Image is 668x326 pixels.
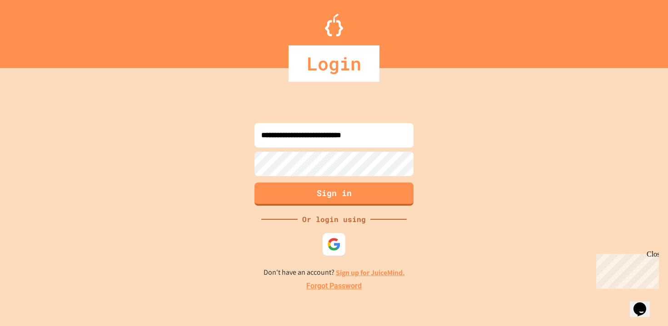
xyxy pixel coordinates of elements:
div: Login [289,45,379,82]
button: Sign in [254,183,414,206]
p: Don't have an account? [264,267,405,278]
div: Or login using [298,214,370,225]
a: Sign up for JuiceMind. [336,268,405,277]
iframe: chat widget [630,290,659,317]
div: Chat with us now!Close [4,4,63,58]
iframe: chat widget [593,250,659,289]
img: Logo.svg [325,14,343,36]
img: google-icon.svg [327,237,341,251]
a: Forgot Password [306,281,362,291]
